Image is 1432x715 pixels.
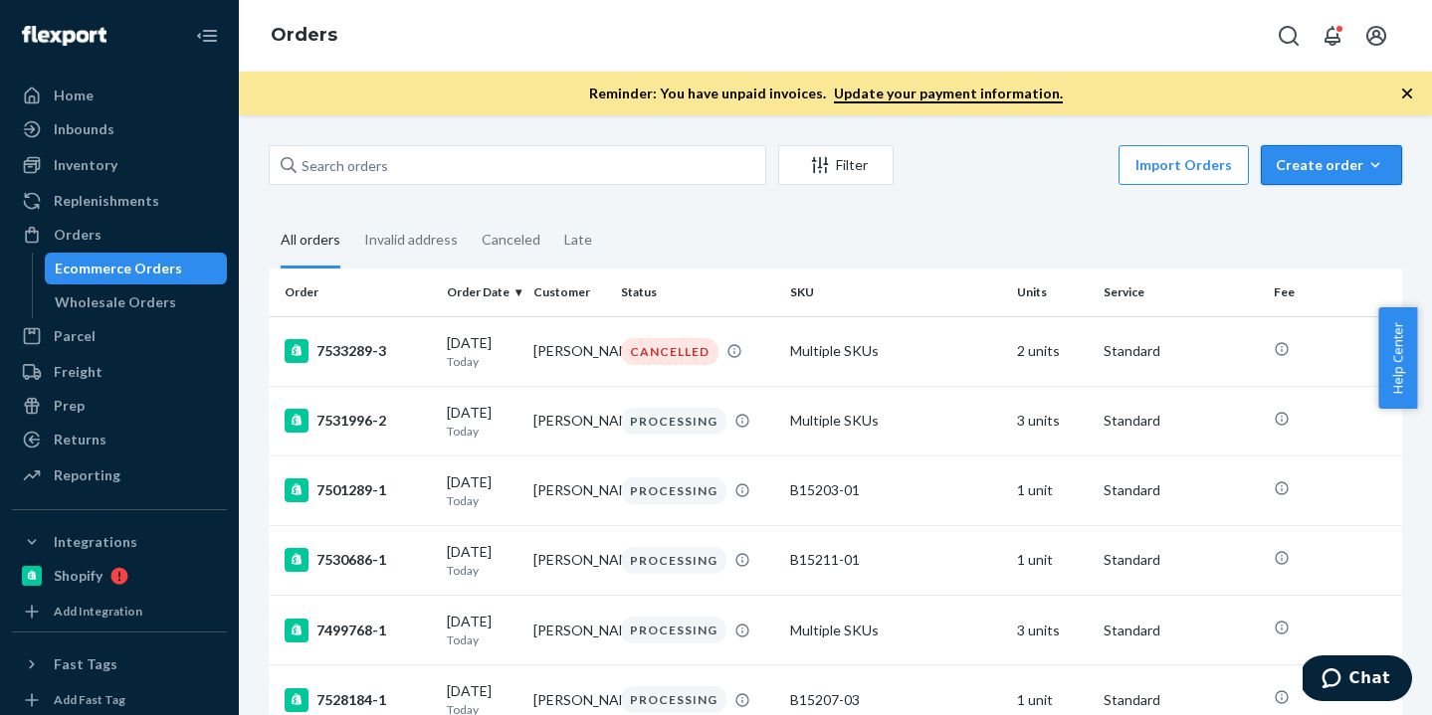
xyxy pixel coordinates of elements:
[12,560,227,592] a: Shopify
[439,268,525,316] th: Order Date
[525,525,612,595] td: [PERSON_NAME]
[782,596,1009,665] td: Multiple SKUs
[447,492,517,509] p: Today
[447,612,517,648] div: [DATE]
[12,149,227,181] a: Inventory
[1378,307,1417,409] button: Help Center
[285,339,431,363] div: 7533289-3
[12,320,227,352] a: Parcel
[54,155,117,175] div: Inventory
[621,477,726,504] div: PROCESSING
[779,155,893,175] div: Filter
[1104,621,1258,640] p: Standard
[54,566,102,586] div: Shopify
[790,550,1001,570] div: B15211-01
[54,326,96,346] div: Parcel
[12,526,227,558] button: Integrations
[1104,341,1258,361] p: Standard
[285,548,431,572] div: 7530686-1
[45,286,228,318] a: Wholesale Orders
[778,145,894,185] button: Filter
[12,424,227,455] a: Returns
[271,24,337,46] a: Orders
[285,478,431,502] div: 7501289-1
[533,283,604,300] div: Customer
[613,268,783,316] th: Status
[54,465,120,485] div: Reporting
[447,403,517,440] div: [DATE]
[1009,455,1096,525] td: 1 unit
[1276,155,1387,175] div: Create order
[1104,411,1258,431] p: Standard
[525,455,612,525] td: [PERSON_NAME]
[790,480,1001,500] div: B15203-01
[621,617,726,643] div: PROCESSING
[782,386,1009,455] td: Multiple SKUs
[482,214,540,266] div: Canceled
[54,86,94,105] div: Home
[364,214,458,266] div: Invalid address
[1104,690,1258,710] p: Standard
[54,430,106,449] div: Returns
[55,292,176,312] div: Wholesale Orders
[54,691,125,708] div: Add Fast Tag
[790,690,1001,710] div: B15207-03
[621,547,726,574] div: PROCESSING
[1104,480,1258,500] p: Standard
[12,113,227,145] a: Inbounds
[54,191,159,211] div: Replenishments
[782,268,1009,316] th: SKU
[525,316,612,386] td: [PERSON_NAME]
[621,338,718,365] div: CANCELLED
[447,631,517,648] p: Today
[1009,316,1096,386] td: 2 units
[54,362,102,382] div: Freight
[285,409,431,433] div: 7531996-2
[1313,16,1352,56] button: Open notifications
[255,7,353,65] ol: breadcrumbs
[12,459,227,491] a: Reporting
[54,119,114,139] div: Inbounds
[782,316,1009,386] td: Multiple SKUs
[54,654,117,674] div: Fast Tags
[564,214,592,266] div: Late
[22,26,106,46] img: Flexport logo
[1096,268,1266,316] th: Service
[1009,596,1096,665] td: 3 units
[1009,268,1096,316] th: Units
[269,145,766,185] input: Search orders
[1269,16,1309,56] button: Open Search Box
[1266,268,1402,316] th: Fee
[54,603,142,620] div: Add Integration
[1104,550,1258,570] p: Standard
[12,219,227,251] a: Orders
[54,396,85,416] div: Prep
[1009,386,1096,455] td: 3 units
[269,268,439,316] th: Order
[12,80,227,111] a: Home
[12,356,227,388] a: Freight
[54,225,102,245] div: Orders
[1009,525,1096,595] td: 1 unit
[1303,655,1412,705] iframe: Opens a widget where you can chat to one of our agents
[12,600,227,624] a: Add Integration
[281,214,340,268] div: All orders
[1261,145,1402,185] button: Create order
[621,686,726,713] div: PROCESSING
[447,562,517,579] p: Today
[45,253,228,284] a: Ecommerce Orders
[525,386,612,455] td: [PERSON_NAME]
[447,472,517,509] div: [DATE]
[187,16,227,56] button: Close Navigation
[447,333,517,370] div: [DATE]
[54,532,137,552] div: Integrations
[525,596,612,665] td: [PERSON_NAME]
[834,85,1063,103] a: Update your payment information.
[285,619,431,642] div: 7499768-1
[1356,16,1396,56] button: Open account menu
[447,423,517,440] p: Today
[589,84,1063,103] p: Reminder: You have unpaid invoices.
[12,688,227,712] a: Add Fast Tag
[285,688,431,712] div: 7528184-1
